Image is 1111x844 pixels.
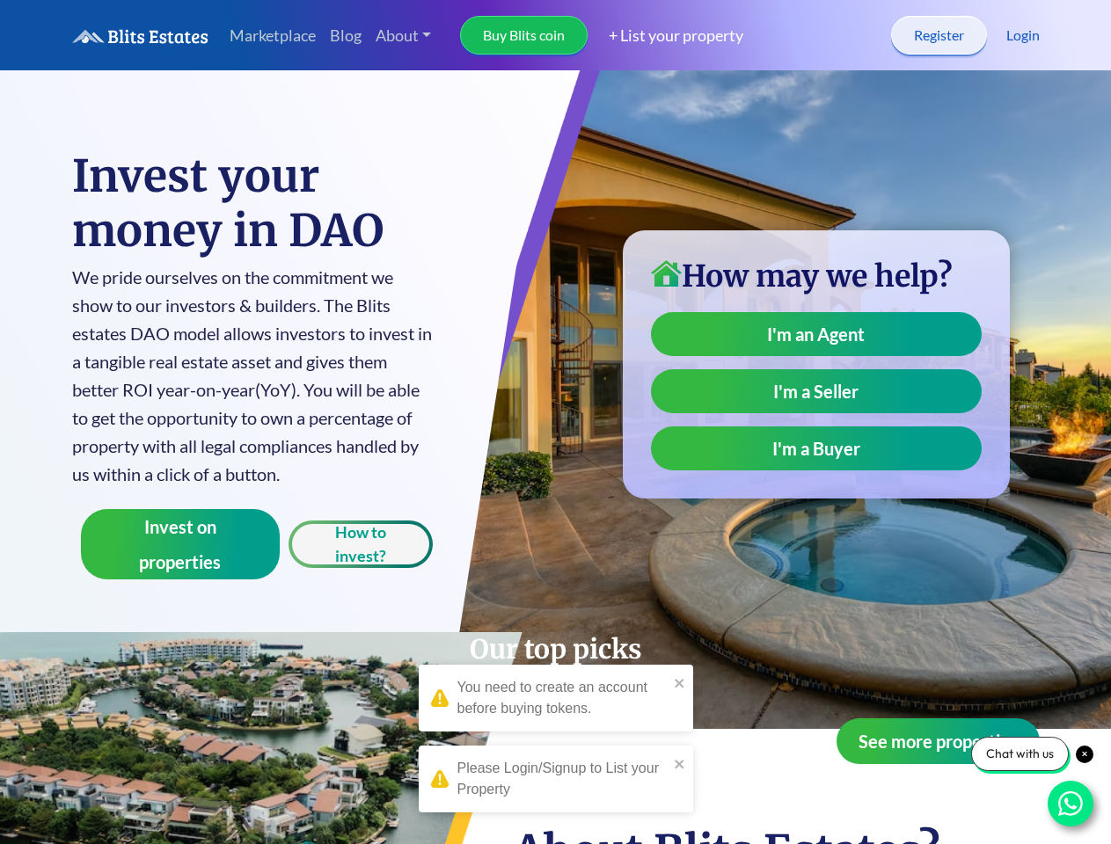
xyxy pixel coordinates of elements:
a: + List your property [588,24,743,47]
div: You need to create an account before buying tokens. [457,677,669,719]
button: Invest on properties [81,509,281,579]
a: I'm an Agent [651,312,982,356]
div: Please Login/Signup to List your Property [457,758,669,800]
p: We pride ourselves on the commitment we show to our investors & builders. The Blits estates DAO m... [72,263,434,488]
button: close [674,672,686,693]
img: home-icon [651,260,682,287]
a: Marketplace [223,17,323,55]
h3: How may we help? [651,258,982,295]
a: Login [1006,25,1040,46]
button: See more properties [837,718,1040,764]
a: Blog [323,17,369,55]
a: About [369,17,439,55]
h1: Invest your money in DAO [72,149,434,258]
a: Buy Blits coin [460,16,588,55]
button: close [674,753,686,774]
button: How to invest? [289,520,433,568]
div: Chat with us [971,737,1069,771]
a: Register [891,16,987,55]
a: I'm a Buyer [651,426,982,470]
h2: Our top picks [72,632,1040,666]
img: logo.6a08bd47fd1234313fe35534c588d03a.svg [72,29,208,44]
a: I'm a Seller [651,369,982,413]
